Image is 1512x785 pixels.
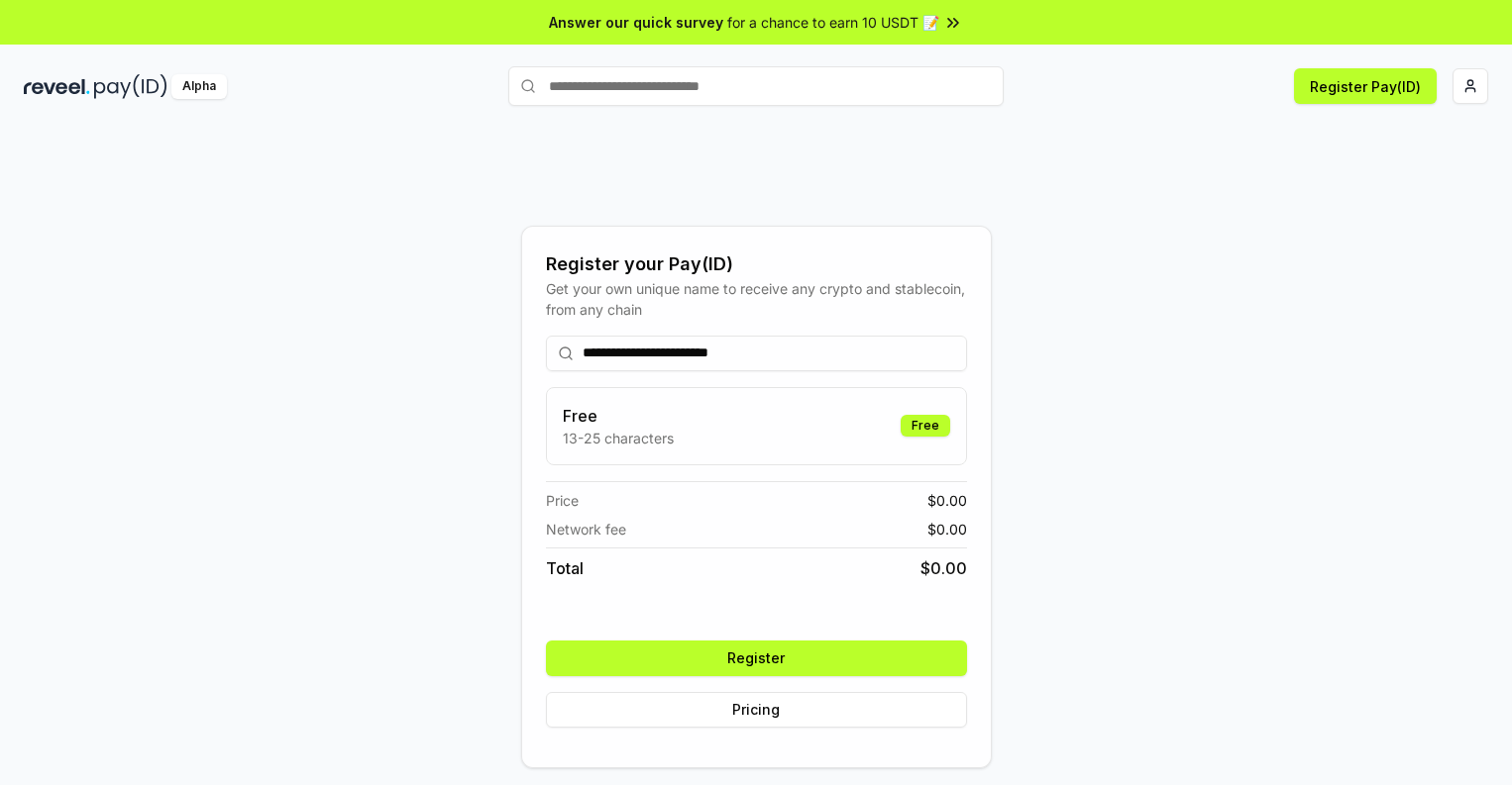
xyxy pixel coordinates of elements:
[563,404,674,428] h3: Free
[563,428,674,448] p: 13-25 characters
[927,490,967,511] span: $ 0.00
[546,250,967,278] div: Register your Pay(ID)
[901,415,950,437] div: Free
[546,692,967,728] button: Pricing
[546,556,584,580] span: Total
[549,12,723,33] span: Answer our quick survey
[94,74,167,99] img: pay_id
[546,640,967,676] button: Register
[546,278,967,320] div: Get your own unique name to receive any crypto and stablecoin, from any chain
[171,74,227,99] div: Alpha
[1294,68,1437,104] button: Register Pay(ID)
[546,490,579,511] span: Price
[24,74,90,99] img: reveel_dark
[927,519,967,540] span: $ 0.00
[727,12,939,33] span: for a chance to earn 10 USDT 📝
[546,519,626,540] span: Network fee
[920,556,967,580] span: $ 0.00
